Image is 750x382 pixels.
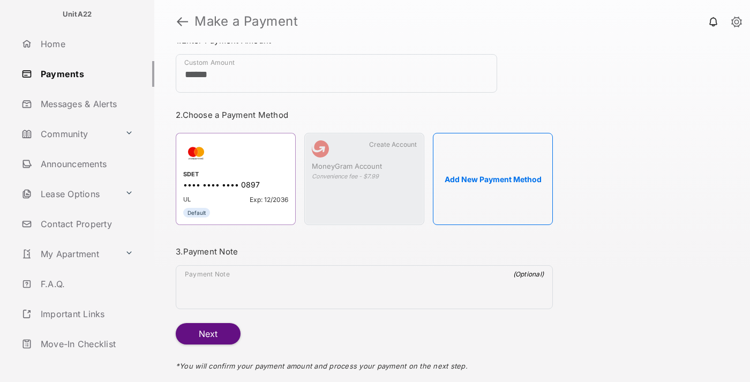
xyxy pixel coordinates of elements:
[17,151,154,177] a: Announcements
[17,91,154,117] a: Messages & Alerts
[17,211,154,237] a: Contact Property
[17,241,121,267] a: My Apartment
[17,61,154,87] a: Payments
[312,173,417,180] div: Convenience fee - $7.99
[17,331,154,357] a: Move-In Checklist
[176,323,241,344] button: Next
[250,196,288,204] span: Exp: 12/2036
[176,344,553,381] div: * You will confirm your payment amount and process your payment on the next step.
[17,121,121,147] a: Community
[183,196,191,204] span: UL
[194,15,298,28] strong: Make a Payment
[433,133,553,225] button: Add New Payment Method
[17,181,121,207] a: Lease Options
[312,162,417,173] div: MoneyGram Account
[63,9,92,20] p: UnitA22
[176,110,553,120] h3: 2. Choose a Payment Method
[17,271,154,297] a: F.A.Q.
[369,140,417,148] span: Create Account
[176,246,553,257] h3: 3. Payment Note
[17,31,154,57] a: Home
[183,170,288,180] div: SDET
[17,301,138,327] a: Important Links
[183,180,288,191] div: •••• •••• •••• 0897
[176,133,296,225] div: SDET•••• •••• •••• 0897ULExp: 12/2036Default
